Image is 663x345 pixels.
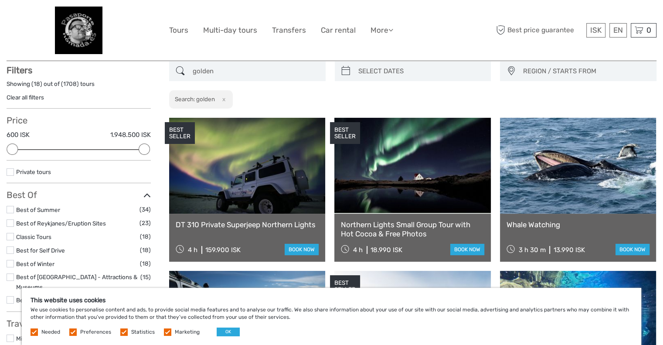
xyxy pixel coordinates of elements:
[590,26,602,34] span: ISK
[139,205,151,215] span: (34)
[31,297,632,304] h5: This website uses cookies
[205,246,241,254] div: 159.900 ISK
[285,244,319,255] a: book now
[110,130,151,140] label: 1.948.500 ISK
[216,95,228,104] button: x
[16,297,63,304] a: Best of Multi-Day
[140,259,151,269] span: (18)
[16,206,60,213] a: Best of Summer
[518,246,545,254] span: 3 h 30 m
[16,335,54,342] a: Mini Bus / Car
[7,80,151,93] div: Showing ( ) out of ( ) tours
[41,328,60,336] label: Needed
[609,23,627,38] div: EN
[330,275,360,297] div: BEST SELLER
[175,96,215,102] h2: Search: golden
[553,246,585,254] div: 13.990 ISK
[519,64,652,79] button: REGION / STARTS FROM
[355,64,487,79] input: SELECT DATES
[507,220,649,229] a: Whale Watching
[321,24,356,37] a: Car rental
[371,246,402,254] div: 18.990 ISK
[7,65,32,75] strong: Filters
[7,190,151,200] h3: Best Of
[7,130,30,140] label: 600 ISK
[140,272,151,282] span: (15)
[203,24,257,37] a: Multi-day tours
[330,122,360,144] div: BEST SELLER
[494,23,584,38] span: Best price guarantee
[189,64,321,79] input: SEARCH
[615,244,649,255] a: book now
[371,24,393,37] a: More
[22,288,641,345] div: We use cookies to personalise content and ads, to provide social media features and to analyse ou...
[7,318,151,329] h3: Travel Method
[100,14,111,24] button: Open LiveChat chat widget
[272,24,306,37] a: Transfers
[175,328,200,336] label: Marketing
[16,220,106,227] a: Best of Reykjanes/Eruption Sites
[176,220,319,229] a: DT 310 Private Superjeep Northern Lights
[16,233,51,240] a: Classic Tours
[63,80,77,88] label: 1708
[34,80,40,88] label: 18
[16,273,137,290] a: Best of [GEOGRAPHIC_DATA] - Attractions & Museums
[217,328,240,336] button: OK
[16,247,65,254] a: Best for Self Drive
[353,246,363,254] span: 4 h
[131,328,155,336] label: Statistics
[80,328,111,336] label: Preferences
[341,220,484,238] a: Northern Lights Small Group Tour with Hot Cocoa & Free Photos
[645,26,653,34] span: 0
[165,122,195,144] div: BEST SELLER
[188,246,197,254] span: 4 h
[55,7,102,54] img: Pasaporte Nómada
[140,245,151,255] span: (18)
[7,115,151,126] h3: Price
[16,260,54,267] a: Best of Winter
[139,218,151,228] span: (23)
[450,244,484,255] a: book now
[7,94,44,101] a: Clear all filters
[16,168,51,175] a: Private tours
[169,24,188,37] a: Tours
[12,15,99,22] p: We're away right now. Please check back later!
[140,232,151,242] span: (18)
